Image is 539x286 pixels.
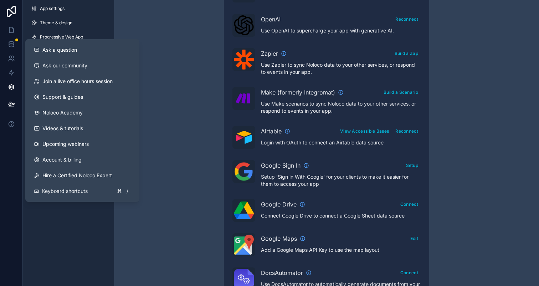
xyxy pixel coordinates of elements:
a: Support & guides [28,89,137,105]
span: App settings [40,6,65,11]
span: Airtable [261,127,282,136]
a: Build a Zap [392,49,421,56]
a: View Accessible Bases [338,127,391,134]
button: Connect [398,267,421,278]
p: Use Zapier to sync Noloco data to your other services, or respond to events in your app. [261,61,421,76]
p: Connect Google Drive to connect a Google Sheet data source [261,212,421,219]
a: Account & billing [28,152,137,168]
a: Build a Scenario [381,88,421,95]
span: Videos & tutorials [42,125,83,132]
span: Google Maps [261,234,297,243]
img: Google Maps [234,235,254,255]
a: Connect [398,200,421,207]
button: Build a Scenario [381,87,421,97]
p: Use Make scenarios to sync Noloco data to your other services, or respond to events in your app. [261,100,421,114]
span: Support & guides [42,93,83,101]
a: Theme & design [26,17,111,29]
span: Upcoming webinars [42,141,89,148]
a: Progressive Web App [26,31,111,43]
a: Upcoming webinars [28,136,137,152]
span: Join a live office hours session [42,78,113,85]
a: Join a live office hours session [28,73,137,89]
a: Connect [398,269,421,276]
span: Theme & design [40,20,72,26]
a: Noloco Academy [28,105,137,121]
span: OpenAI [261,15,281,24]
span: DocsAutomator [261,269,303,277]
span: Hire a Certified Noloco Expert [42,172,112,179]
span: Account & billing [42,156,82,163]
img: Google Sign In [234,162,254,182]
button: Build a Zap [392,48,421,58]
span: Zapier [261,49,278,58]
a: Ask our community [28,58,137,73]
span: Make (formerly Integromat) [261,88,335,97]
button: Edit [408,233,421,244]
button: Connect [398,199,421,209]
img: Make (formerly Integromat) [234,88,254,108]
button: Reconnect [393,126,421,136]
button: Keyboard shortcuts/ [28,183,137,199]
span: Ask our community [42,62,87,69]
img: OpenAI [234,15,254,35]
img: Airtable [234,131,254,144]
button: Ask a question [28,42,137,58]
button: View Accessible Bases [338,126,391,136]
span: Google Drive [261,200,297,209]
p: Add a Google Maps API Key to use the map layout [261,246,421,254]
button: Reconnect [393,14,421,24]
a: Reconnect [393,15,421,22]
button: Setup [404,160,421,170]
p: Use OpenAI to supercharge your app with generative AI. [261,27,421,34]
img: Zapier [234,50,254,70]
a: Reconnect [393,127,421,134]
a: App settings [26,3,111,14]
img: Google Drive [234,201,254,219]
p: Login with OAuth to connect an Airtable data source [261,139,421,146]
span: Keyboard shortcuts [42,188,88,195]
a: Edit [408,234,421,241]
span: Ask a question [42,46,77,53]
span: Google Sign In [261,161,301,170]
span: Noloco Academy [42,109,83,116]
button: Hire a Certified Noloco Expert [28,168,137,183]
span: / [124,188,130,194]
span: Progressive Web App [40,34,83,40]
a: Setup [404,161,421,168]
p: Setup 'Sign in With Google' for your clients to make it easier for them to access your app [261,173,421,188]
a: Videos & tutorials [28,121,137,136]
